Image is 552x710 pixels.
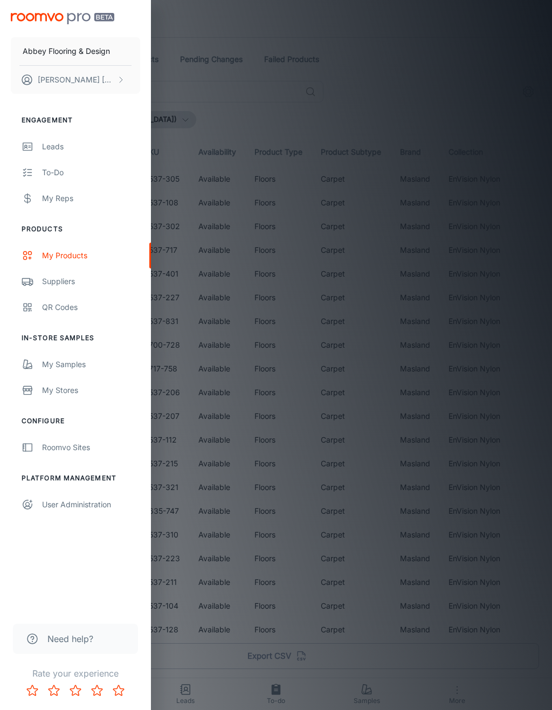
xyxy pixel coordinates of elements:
button: Rate 3 star [65,680,86,701]
div: To-do [42,167,140,178]
div: My Reps [42,192,140,204]
div: Suppliers [42,275,140,287]
button: Abbey Flooring & Design [11,37,140,65]
div: My Stores [42,384,140,396]
button: [PERSON_NAME] [PERSON_NAME] [11,66,140,94]
div: QR Codes [42,301,140,313]
span: Need help? [47,632,93,645]
img: Roomvo PRO Beta [11,13,114,24]
p: Abbey Flooring & Design [23,45,110,57]
div: Leads [42,141,140,153]
p: Rate your experience [9,667,142,680]
p: [PERSON_NAME] [PERSON_NAME] [38,74,114,86]
div: Roomvo Sites [42,442,140,453]
button: Rate 1 star [22,680,43,701]
div: My Samples [42,359,140,370]
button: Rate 2 star [43,680,65,701]
div: My Products [42,250,140,261]
button: Rate 4 star [86,680,108,701]
div: User Administration [42,499,140,511]
button: Rate 5 star [108,680,129,701]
